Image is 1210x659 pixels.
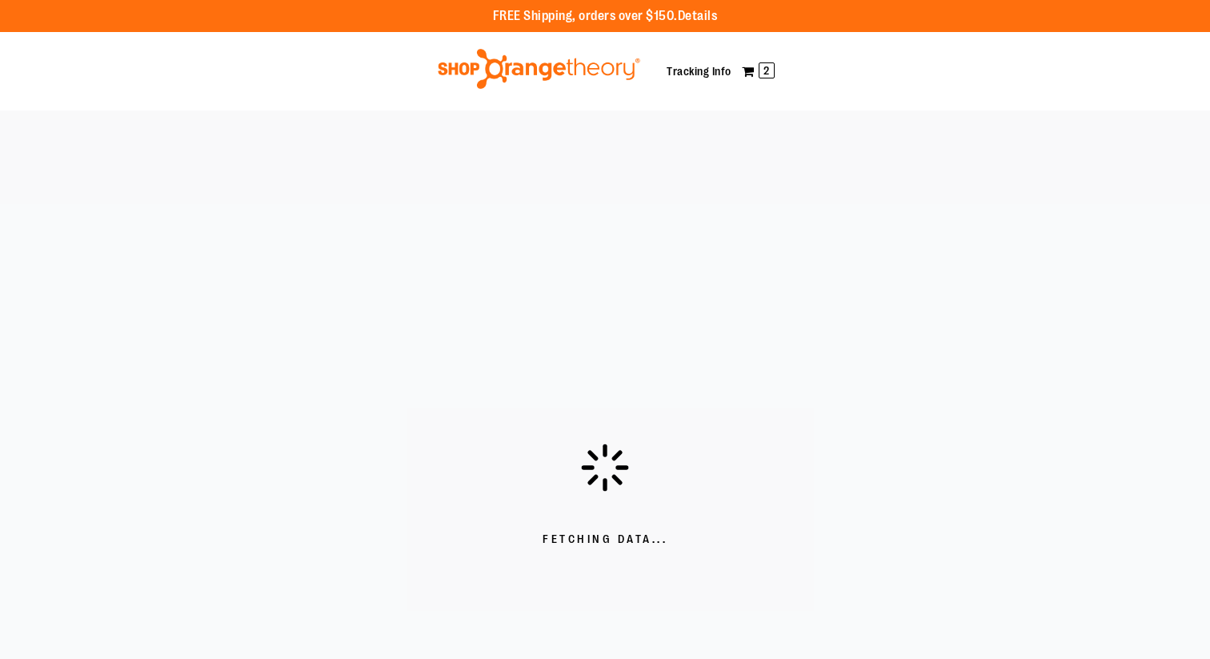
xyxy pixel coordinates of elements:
[543,532,667,548] span: Fetching Data...
[678,9,718,23] a: Details
[435,49,643,89] img: Shop Orangetheory
[667,65,731,78] a: Tracking Info
[493,7,718,26] p: FREE Shipping, orders over $150.
[759,62,775,78] span: 2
